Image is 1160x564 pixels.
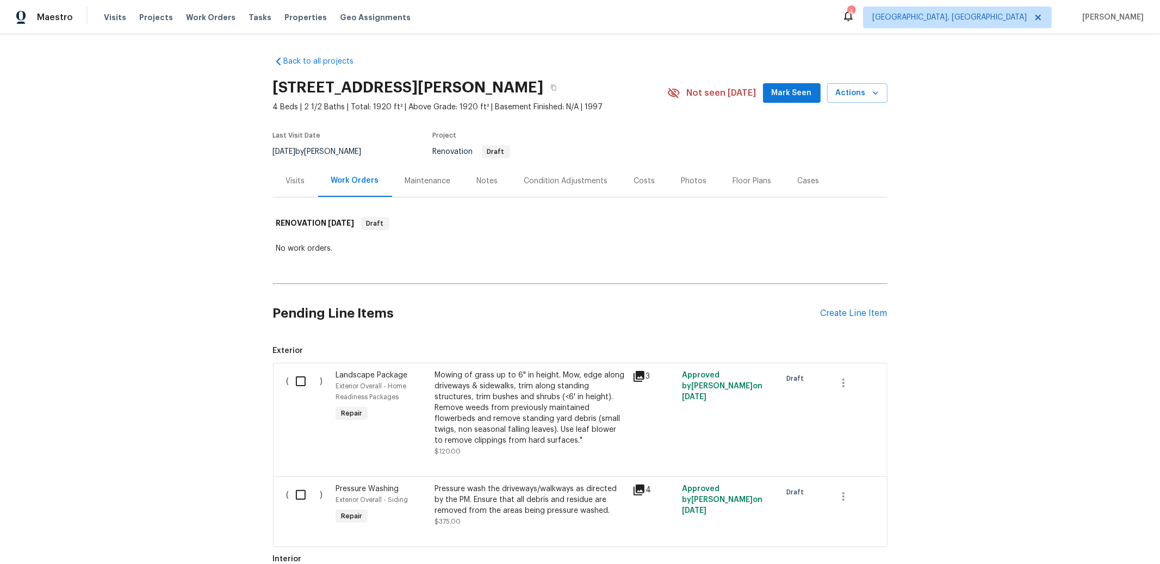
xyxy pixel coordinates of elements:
[827,83,888,103] button: Actions
[405,176,451,187] div: Maintenance
[273,102,667,113] span: 4 Beds | 2 1/2 Baths | Total: 1920 ft² | Above Grade: 1920 ft² | Basement Finished: N/A | 1997
[772,86,812,100] span: Mark Seen
[273,345,888,356] span: Exterior
[273,132,321,139] span: Last Visit Date
[328,219,355,227] span: [DATE]
[273,148,296,156] span: [DATE]
[872,12,1027,23] span: [GEOGRAPHIC_DATA], [GEOGRAPHIC_DATA]
[847,7,855,17] div: 4
[284,12,327,23] span: Properties
[283,480,333,530] div: ( )
[682,485,762,515] span: Approved by [PERSON_NAME] on
[821,308,888,319] div: Create Line Item
[634,176,655,187] div: Costs
[682,393,706,401] span: [DATE]
[544,78,563,97] button: Copy Address
[276,243,884,254] div: No work orders.
[682,507,706,515] span: [DATE]
[249,14,271,21] span: Tasks
[433,148,510,156] span: Renovation
[433,132,457,139] span: Project
[276,217,355,230] h6: RENOVATION
[632,370,675,383] div: 3
[337,408,367,419] span: Repair
[733,176,772,187] div: Floor Plans
[336,383,406,400] span: Exterior Overall - Home Readiness Packages
[104,12,126,23] span: Visits
[483,148,509,155] span: Draft
[336,485,399,493] span: Pressure Washing
[336,497,408,503] span: Exterior Overall - Siding
[283,367,333,460] div: ( )
[273,82,544,93] h2: [STREET_ADDRESS][PERSON_NAME]
[340,12,411,23] span: Geo Assignments
[435,518,461,525] span: $375.00
[273,145,375,158] div: by [PERSON_NAME]
[477,176,498,187] div: Notes
[632,484,675,497] div: 4
[524,176,608,187] div: Condition Adjustments
[836,86,879,100] span: Actions
[798,176,820,187] div: Cases
[682,371,762,401] span: Approved by [PERSON_NAME] on
[337,511,367,522] span: Repair
[435,370,626,446] div: Mowing of grass up to 6" in height. Mow, edge along driveways & sidewalks, trim along standing st...
[273,206,888,241] div: RENOVATION [DATE]Draft
[273,56,377,67] a: Back to all projects
[435,448,461,455] span: $120.00
[336,371,407,379] span: Landscape Package
[273,288,821,339] h2: Pending Line Items
[186,12,235,23] span: Work Orders
[786,487,808,498] span: Draft
[286,176,305,187] div: Visits
[687,88,756,98] span: Not seen [DATE]
[37,12,73,23] span: Maestro
[362,218,388,229] span: Draft
[331,175,379,186] div: Work Orders
[435,484,626,516] div: Pressure wash the driveways/walkways as directed by the PM. Ensure that all debris and residue ar...
[681,176,707,187] div: Photos
[1078,12,1144,23] span: [PERSON_NAME]
[763,83,821,103] button: Mark Seen
[786,373,808,384] span: Draft
[139,12,173,23] span: Projects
